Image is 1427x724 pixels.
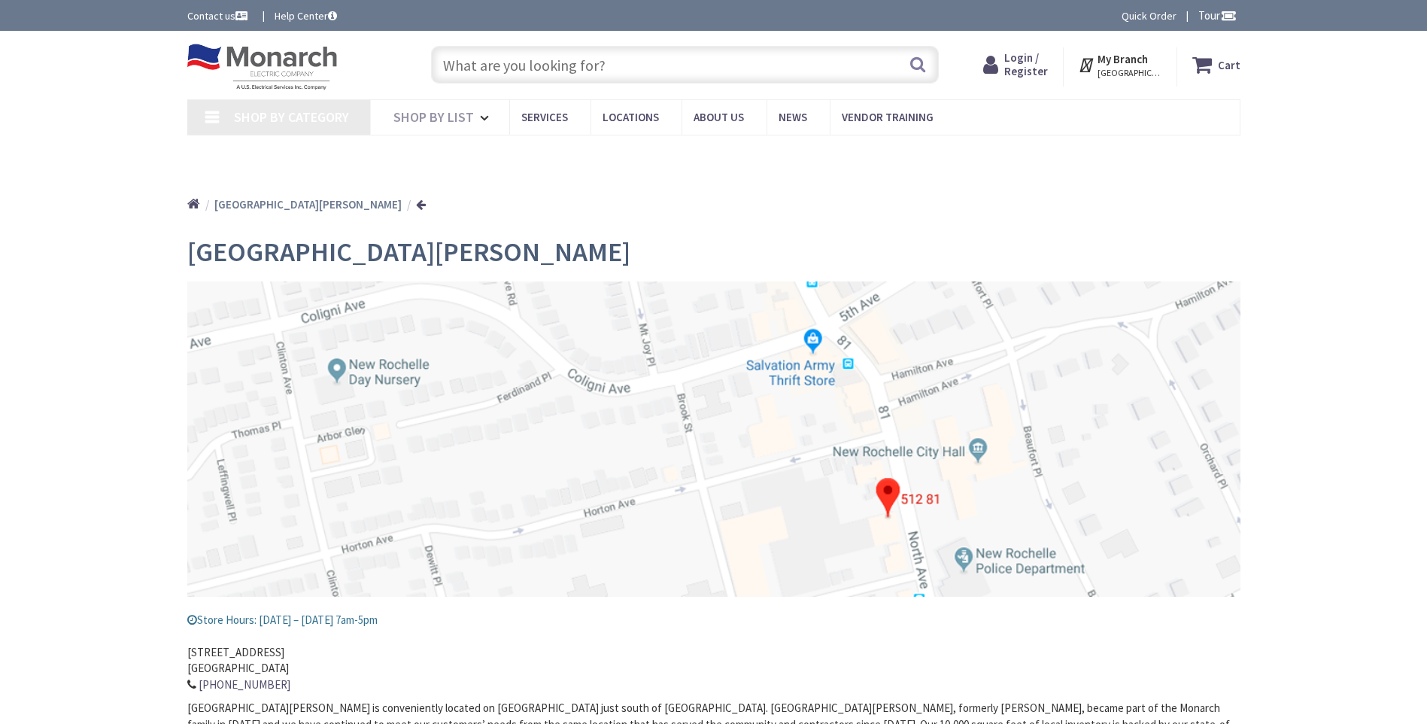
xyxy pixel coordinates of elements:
[187,613,378,627] span: Store Hours: [DATE] – [DATE] 7am-5pm
[275,8,337,23] a: Help Center
[521,110,568,124] span: Services
[234,108,349,126] span: Shop By Category
[199,677,290,692] a: [PHONE_NUMBER]
[393,108,474,126] span: Shop By List
[603,110,659,124] span: Locations
[1192,51,1240,78] a: Cart
[187,281,1240,597] img: 12-3.PNG
[1004,50,1048,78] span: Login / Register
[1281,683,1382,720] iframe: Opens a widget where you can find more information
[779,110,807,124] span: News
[983,51,1048,78] a: Login / Register
[842,110,934,124] span: Vendor Training
[1098,67,1161,79] span: [GEOGRAPHIC_DATA], [GEOGRAPHIC_DATA]
[214,197,402,211] strong: [GEOGRAPHIC_DATA][PERSON_NAME]
[187,8,250,23] a: Contact us
[1198,8,1237,23] span: Tour
[694,110,744,124] span: About Us
[187,235,630,269] span: [GEOGRAPHIC_DATA][PERSON_NAME]
[187,44,338,90] img: Monarch Electric Company
[1218,51,1240,78] strong: Cart
[431,46,939,84] input: What are you looking for?
[1098,52,1148,66] strong: My Branch
[187,628,1240,693] address: [STREET_ADDRESS] [GEOGRAPHIC_DATA]
[1078,51,1161,78] div: My Branch [GEOGRAPHIC_DATA], [GEOGRAPHIC_DATA]
[1122,8,1177,23] a: Quick Order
